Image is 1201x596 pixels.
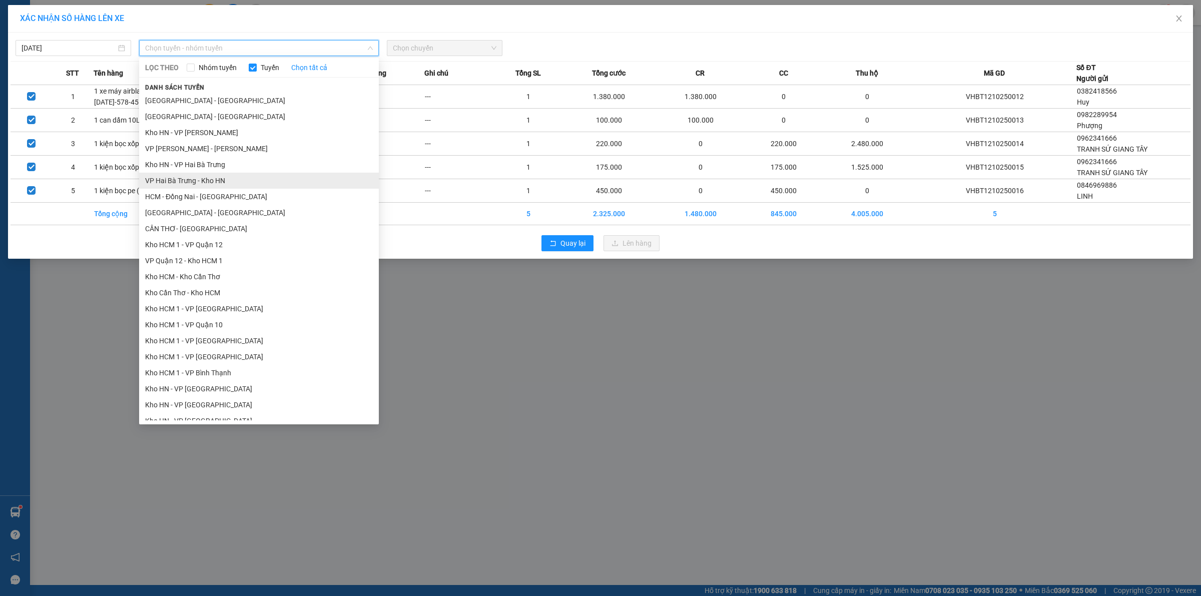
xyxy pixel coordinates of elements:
[913,179,1076,203] td: VHBT1210250016
[94,156,198,179] td: 1 kiện bọc xốp trắng (tranh)
[139,365,379,381] li: Kho HCM 1 - VP Bình Thạnh
[94,132,198,156] td: 1 kiện bọc xốp trắng (tranh)
[424,109,494,132] td: ---
[1077,181,1117,189] span: 0846969886
[913,156,1076,179] td: VHBT1210250015
[94,179,198,203] td: 1 kiện bọc pe (laptop)
[257,62,283,73] span: Tuyến
[913,109,1076,132] td: VHBT1210250013
[1077,158,1117,166] span: 0962341666
[393,41,496,56] span: Chọn chuyến
[563,203,655,225] td: 2.325.000
[549,240,556,248] span: rollback
[493,156,563,179] td: 1
[746,179,821,203] td: 450.000
[87,34,184,52] span: CÔNG TY TNHH CHUYỂN PHÁT NHANH BẢO AN
[355,109,424,132] td: ---
[655,156,746,179] td: 0
[1077,111,1117,119] span: 0982289954
[821,203,913,225] td: 4.005.000
[563,85,655,109] td: 1.380.000
[94,85,198,109] td: 1 xe máy airblade biển số [DATE]-578-45
[52,132,94,156] td: 3
[139,285,379,301] li: Kho Cần Thơ - Kho HCM
[913,85,1076,109] td: VHBT1210250012
[139,205,379,221] li: [GEOGRAPHIC_DATA] - [GEOGRAPHIC_DATA]
[779,68,788,79] span: CC
[1077,87,1117,95] span: 0382418566
[52,85,94,109] td: 1
[1165,5,1193,33] button: Close
[355,85,424,109] td: ---
[139,269,379,285] li: Kho HCM - Kho Cần Thơ
[563,109,655,132] td: 100.000
[746,156,821,179] td: 175.000
[4,61,153,74] span: Mã đơn: VHBT1210250016
[1076,62,1108,84] div: Số ĐT Người gửi
[139,189,379,205] li: HCM - Đồng Nai - [GEOGRAPHIC_DATA]
[821,132,913,156] td: 2.480.000
[4,34,76,52] span: [PHONE_NUMBER]
[515,68,541,79] span: Tổng SL
[139,381,379,397] li: Kho HN - VP [GEOGRAPHIC_DATA]
[1175,15,1183,23] span: close
[94,109,198,132] td: 1 can dấm 10L
[424,179,494,203] td: ---
[139,333,379,349] li: Kho HCM 1 - VP [GEOGRAPHIC_DATA]
[1077,98,1089,106] span: Huy
[67,5,198,18] strong: PHIẾU DÁN LÊN HÀNG
[139,141,379,157] li: VP [PERSON_NAME] - [PERSON_NAME]
[746,85,821,109] td: 0
[28,34,53,43] strong: CSKH:
[139,349,379,365] li: Kho HCM 1 - VP [GEOGRAPHIC_DATA]
[145,41,373,56] span: Chọn tuyến - nhóm tuyến
[984,68,1005,79] span: Mã GD
[22,43,116,54] input: 12/10/2025
[424,156,494,179] td: ---
[913,203,1076,225] td: 5
[52,179,94,203] td: 5
[821,109,913,132] td: 0
[355,156,424,179] td: ---
[424,132,494,156] td: ---
[139,109,379,125] li: [GEOGRAPHIC_DATA] - [GEOGRAPHIC_DATA]
[746,203,821,225] td: 845.000
[355,179,424,203] td: ---
[563,156,655,179] td: 175.000
[291,62,327,73] a: Chọn tất cả
[493,132,563,156] td: 1
[821,156,913,179] td: 1.525.000
[139,221,379,237] li: CẦN THƠ- [GEOGRAPHIC_DATA]
[913,132,1076,156] td: VHBT1210250014
[821,179,913,203] td: 0
[139,93,379,109] li: [GEOGRAPHIC_DATA] - [GEOGRAPHIC_DATA]
[139,125,379,141] li: Kho HN - VP [PERSON_NAME]
[139,397,379,413] li: Kho HN - VP [GEOGRAPHIC_DATA]
[424,85,494,109] td: ---
[604,235,660,251] button: uploadLên hàng
[94,68,123,79] span: Tên hàng
[145,62,179,73] span: LỌC THEO
[367,45,373,51] span: down
[94,203,198,225] td: Tổng cộng
[52,109,94,132] td: 2
[139,83,211,92] span: Danh sách tuyến
[563,132,655,156] td: 220.000
[139,317,379,333] li: Kho HCM 1 - VP Quận 10
[541,235,593,251] button: rollbackQuay lại
[746,132,821,156] td: 220.000
[355,132,424,156] td: ---
[493,203,563,225] td: 5
[139,237,379,253] li: Kho HCM 1 - VP Quận 12
[1077,134,1117,142] span: 0962341666
[696,68,705,79] span: CR
[560,238,585,249] span: Quay lại
[195,62,241,73] span: Nhóm tuyến
[1077,169,1147,177] span: TRANH SỨ GIANG TÂY
[655,179,746,203] td: 0
[1077,122,1102,130] span: Phượng
[424,68,448,79] span: Ghi chú
[139,301,379,317] li: Kho HCM 1 - VP [GEOGRAPHIC_DATA]
[655,132,746,156] td: 0
[139,157,379,173] li: Kho HN - VP Hai Bà Trưng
